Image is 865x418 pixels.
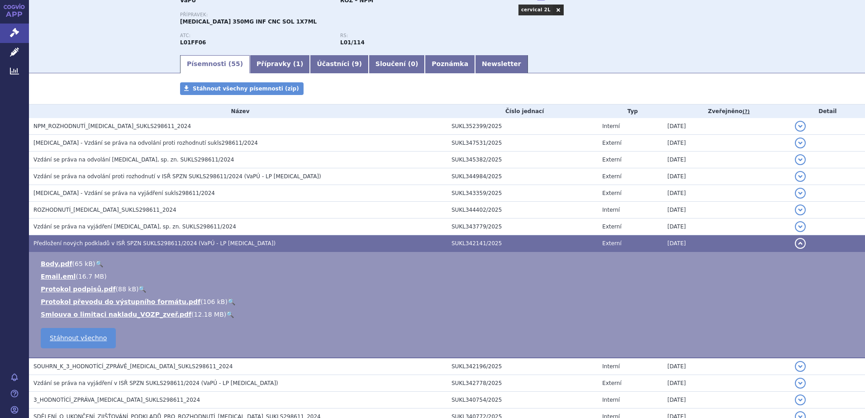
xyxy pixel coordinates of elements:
strong: CEMIPLIMAB [180,39,206,46]
span: Vzdání se práva na vyjádření v ISŘ SPZN SUKLS298611/2024 (VaPÚ - LP LIBTAYO) [33,380,278,386]
td: [DATE] [663,375,790,392]
a: Protokol podpisů.pdf [41,285,116,293]
span: Stáhnout všechny písemnosti (zip) [193,85,299,92]
span: 1 [296,60,300,67]
span: Předložení nových podkladů v ISŘ SPZN SUKLS298611/2024 (VaPÚ - LP LIBTAYO) [33,240,276,247]
a: Účastníci (9) [310,55,368,73]
button: detail [795,378,806,389]
a: Stáhnout všechno [41,328,116,348]
td: [DATE] [663,235,790,252]
button: detail [795,221,806,232]
button: detail [795,171,806,182]
span: ROZHODNUTÍ_LIBTAYO_SUKLS298611_2024 [33,207,176,213]
a: Body.pdf [41,260,72,267]
button: detail [795,154,806,165]
span: 88 kB [118,285,136,293]
li: ( ) [41,297,856,306]
button: detail [795,188,806,199]
span: LIBTAYO - Vzdání se práva na vyjádření sukls298611/2024 [33,190,215,196]
span: 12.18 MB [194,311,224,318]
span: 106 kB [203,298,225,305]
a: Přípravky (1) [250,55,310,73]
a: 🔍 [138,285,146,293]
th: Typ [598,104,663,118]
td: [DATE] [663,358,790,375]
span: Interní [602,123,620,129]
a: 🔍 [228,298,235,305]
th: Název [29,104,447,118]
span: 9 [355,60,359,67]
li: ( ) [41,310,856,319]
span: Vzdání se práva na odvolání proti rozhodnutí v ISŘ SPZN SUKLS298611/2024 (VaPÚ - LP LIBTAYO) [33,173,321,180]
span: NPM_ROZHODNUTÍ_LIBTAYO_SUKLS298611_2024 [33,123,191,129]
a: Newsletter [475,55,528,73]
a: Email.eml [41,273,76,280]
span: 3_HODNOTÍCÍ_ZPRÁVA_LIBTAYO_SUKLS298611_2024 [33,397,200,403]
td: SUKL342778/2025 [447,375,598,392]
li: ( ) [41,259,856,268]
button: detail [795,138,806,148]
td: SUKL343779/2025 [447,218,598,235]
td: [DATE] [663,135,790,152]
button: detail [795,204,806,215]
td: [DATE] [663,392,790,408]
span: Externí [602,173,621,180]
span: Externí [602,140,621,146]
span: Externí [602,190,621,196]
td: [DATE] [663,218,790,235]
button: detail [795,238,806,249]
td: [DATE] [663,152,790,168]
td: [DATE] [663,185,790,202]
td: [DATE] [663,118,790,135]
a: Smlouva o limitaci nakladu_VOZP_zveř.pdf [41,311,191,318]
span: Vzdání se práva na odvolání LIBTAYO, sp. zn. SUKLS298611/2024 [33,157,234,163]
td: [DATE] [663,202,790,218]
li: ( ) [41,285,856,294]
span: Externí [602,223,621,230]
strong: cemiplimab [340,39,365,46]
span: Externí [602,240,621,247]
span: Interní [602,397,620,403]
span: 55 [231,60,240,67]
td: SUKL344402/2025 [447,202,598,218]
td: SUKL344984/2025 [447,168,598,185]
th: Detail [790,104,865,118]
span: SOUHRN_K_3_HODNOTÍCÍ_ZPRÁVĚ_LIBTAYO_SUKLS298611_2024 [33,363,233,370]
a: Poznámka [425,55,475,73]
a: Protokol převodu do výstupního formátu.pdf [41,298,200,305]
p: RS: [340,33,491,38]
p: Přípravek: [180,12,500,18]
abbr: (?) [742,109,750,115]
td: SUKL342196/2025 [447,358,598,375]
span: Interní [602,207,620,213]
a: 🔍 [95,260,103,267]
td: SUKL352399/2025 [447,118,598,135]
th: Zveřejněno [663,104,790,118]
td: SUKL340754/2025 [447,392,598,408]
span: 0 [411,60,415,67]
button: detail [795,394,806,405]
td: [DATE] [663,168,790,185]
span: Interní [602,363,620,370]
span: [MEDICAL_DATA] 350MG INF CNC SOL 1X7ML [180,19,317,25]
button: detail [795,361,806,372]
a: Písemnosti (55) [180,55,250,73]
th: Číslo jednací [447,104,598,118]
a: cervical 2L [518,5,553,15]
span: 16.7 MB [78,273,104,280]
button: detail [795,121,806,132]
a: 🔍 [226,311,234,318]
li: ( ) [41,272,856,281]
td: SUKL343359/2025 [447,185,598,202]
a: Sloučení (0) [369,55,425,73]
span: Externí [602,380,621,386]
td: SUKL345382/2025 [447,152,598,168]
span: Vzdání se práva na vyjádření LIBTAYO, sp. zn. SUKLS298611/2024 [33,223,236,230]
p: ATC: [180,33,331,38]
span: Externí [602,157,621,163]
td: SUKL342141/2025 [447,235,598,252]
a: Stáhnout všechny písemnosti (zip) [180,82,304,95]
td: SUKL347531/2025 [447,135,598,152]
span: 65 kB [75,260,93,267]
span: LIBTAYO - Vzdání se práva na odvolání proti rozhodnutí sukls298611/2024 [33,140,258,146]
